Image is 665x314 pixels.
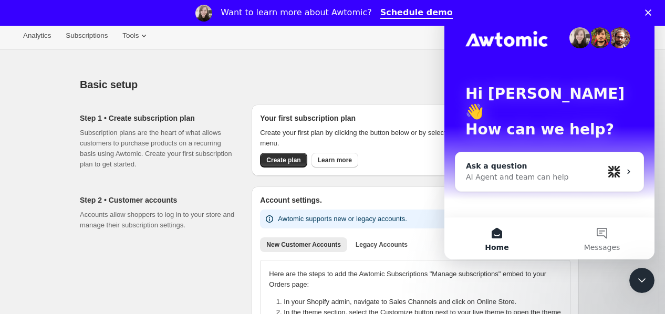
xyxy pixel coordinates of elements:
button: Subscriptions [59,28,114,43]
p: Subscription plans are the heart of what allows customers to purchase products on a recurring bas... [80,128,235,170]
span: New Customer Accounts [266,240,341,249]
iframe: Intercom live chat [444,11,654,259]
button: Legacy Accounts [349,237,414,252]
span: Tools [122,32,139,40]
div: Close [645,9,656,16]
span: Subscriptions [66,32,108,40]
span: Learn more [318,156,352,164]
h2: Account settings. [260,195,570,205]
p: Accounts allow shoppers to log in to your store and manage their subscription settings. [80,210,235,231]
img: Profile image for Emily [195,5,212,22]
iframe: Intercom live chat [629,268,654,293]
div: Want to learn more about Awtomic? [221,7,371,18]
button: Tools [116,28,155,43]
h2: Step 1 • Create subscription plan [80,113,235,123]
span: Basic setup [80,79,138,90]
a: Learn more [311,153,358,168]
h2: Your first subscription plan [260,113,570,123]
p: Here are the steps to add the Awtomic Subscriptions "Manage subscriptions" embed to your Orders p... [269,269,562,290]
a: Schedule demo [380,7,453,19]
p: Awtomic supports new or legacy accounts. [278,214,407,224]
span: Create plan [266,156,300,164]
button: Create plan [260,153,307,168]
span: Analytics [23,32,51,40]
span: Legacy Accounts [356,240,408,249]
h2: Step 2 • Customer accounts [80,195,235,205]
li: In your Shopify admin, navigate to Sales Channels and click on Online Store. [284,297,568,307]
button: Analytics [17,28,57,43]
button: New Customer Accounts [260,237,347,252]
p: Create your first plan by clicking the button below or by selecting 'Subscription Plan' in the 'T... [260,128,570,149]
